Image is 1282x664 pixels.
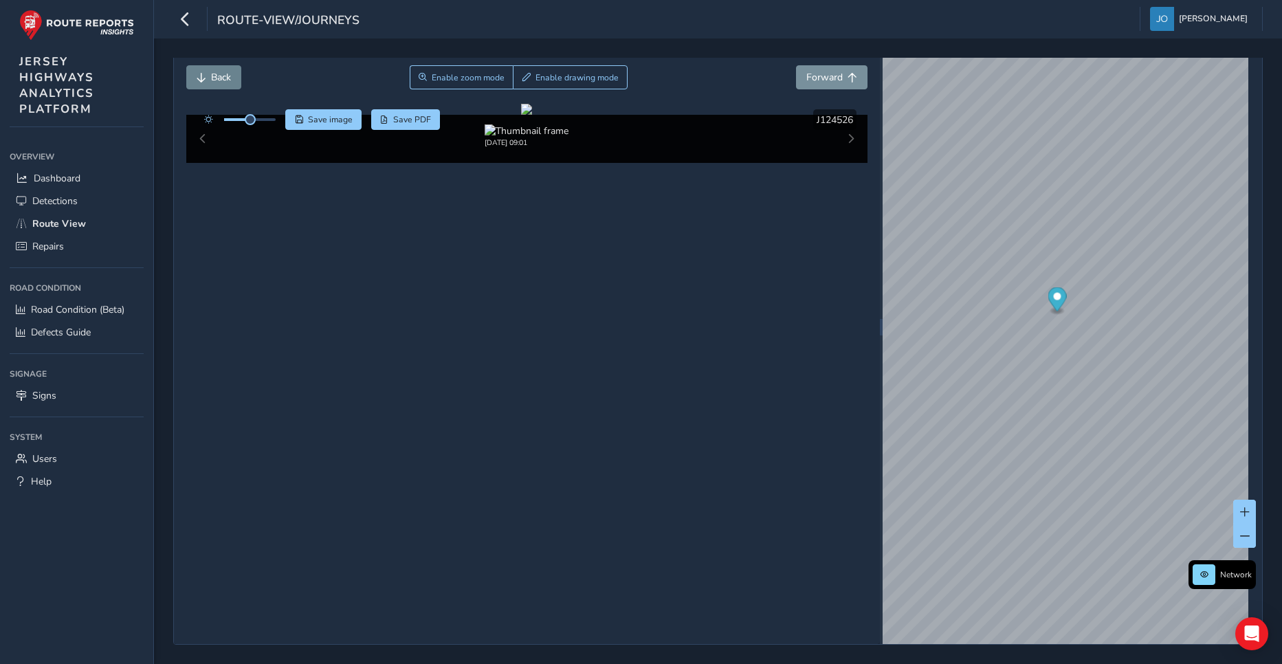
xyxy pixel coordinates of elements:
a: Route View [10,212,144,235]
span: Save image [308,114,353,125]
a: Help [10,470,144,493]
a: Repairs [10,235,144,258]
button: [PERSON_NAME] [1150,7,1252,31]
button: Zoom [410,65,513,89]
button: Forward [796,65,867,89]
span: JERSEY HIGHWAYS ANALYTICS PLATFORM [19,54,94,117]
span: Enable drawing mode [535,72,619,83]
a: Detections [10,190,144,212]
span: Dashboard [34,172,80,185]
span: Forward [806,71,843,84]
button: Draw [513,65,628,89]
img: Thumbnail frame [485,124,568,137]
div: System [10,427,144,447]
img: rr logo [19,10,134,41]
div: Open Intercom Messenger [1235,617,1268,650]
button: Back [186,65,241,89]
span: Enable zoom mode [432,72,505,83]
span: Help [31,475,52,488]
span: Save PDF [393,114,431,125]
span: J124526 [817,113,853,126]
span: Users [32,452,57,465]
a: Defects Guide [10,321,144,344]
div: Road Condition [10,278,144,298]
img: diamond-layout [1150,7,1174,31]
button: PDF [371,109,441,130]
a: Users [10,447,144,470]
a: Road Condition (Beta) [10,298,144,321]
span: Back [211,71,231,84]
span: Defects Guide [31,326,91,339]
span: Route View [32,217,86,230]
button: Save [285,109,362,130]
div: [DATE] 09:01 [485,137,568,148]
span: Road Condition (Beta) [31,303,124,316]
span: route-view/journeys [217,12,360,31]
div: Map marker [1048,287,1066,316]
div: Signage [10,364,144,384]
a: Dashboard [10,167,144,190]
span: Network [1220,569,1252,580]
span: Detections [32,195,78,208]
span: [PERSON_NAME] [1179,7,1248,31]
a: Signs [10,384,144,407]
span: Signs [32,389,56,402]
span: Repairs [32,240,64,253]
div: Overview [10,146,144,167]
